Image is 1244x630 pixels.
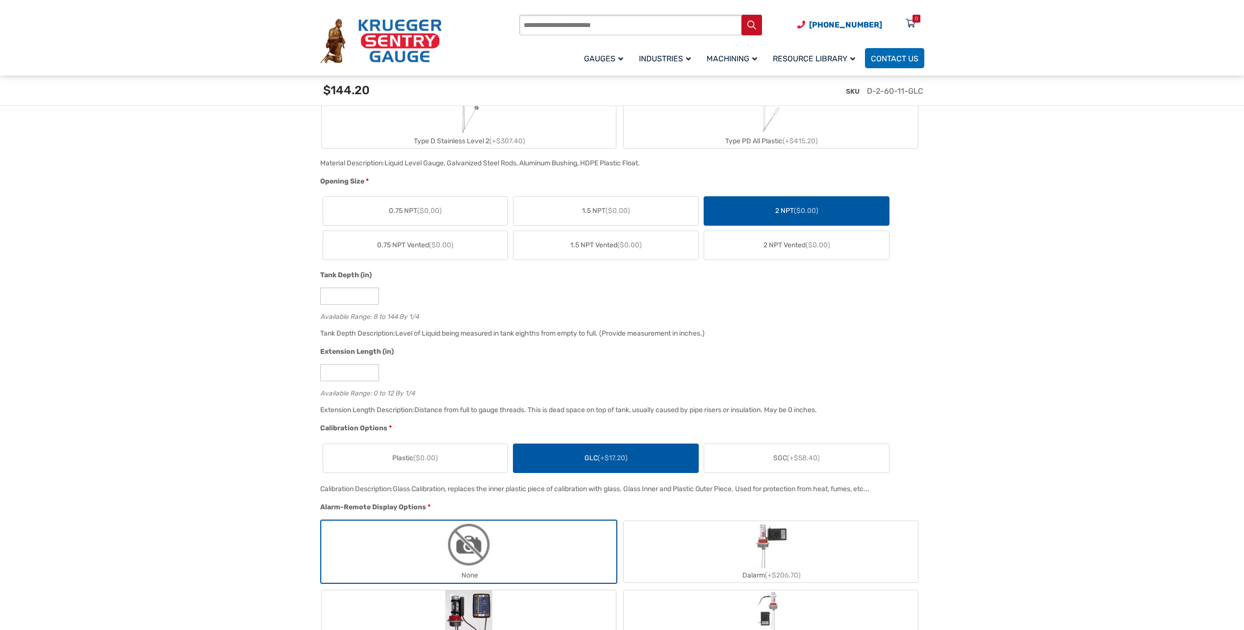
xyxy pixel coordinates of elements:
div: Distance from full to gauge threads. This is dead space on top of tank, usually caused by pipe ri... [414,406,817,414]
div: Dalarm [624,568,918,582]
span: Machining [707,54,757,63]
div: Type D Stainless Level 2 [322,134,616,148]
span: 0.75 NPT Vented [377,240,454,250]
span: Material Description: [320,159,384,167]
span: 0.75 NPT [389,206,442,216]
span: Industries [639,54,691,63]
span: Plastic [392,453,438,463]
a: Industries [633,47,701,70]
span: ($0.00) [606,207,630,215]
a: Phone Number (920) 434-8860 [797,19,882,31]
span: ($0.00) [794,207,818,215]
span: (+$307.40) [489,137,525,145]
span: Extension Length Description: [320,406,414,414]
span: Alarm-Remote Display Options [320,503,426,511]
div: Level of Liquid being measured in tank eighths from empty to full. (Provide measurement in inches.) [395,329,705,338]
span: D-2-60-11-GLC [867,86,923,96]
label: Dalarm [624,521,918,582]
div: 0 [915,15,918,23]
span: (+$17.20) [598,454,628,462]
span: (+$58.40) [787,454,820,462]
div: Glass Calibration, replaces the inner plastic piece of calibration with glass. Glass Inner and Pl... [393,485,869,493]
div: Type PD All Plastic [624,134,918,148]
span: ($0.00) [806,241,830,249]
span: (+$206.70) [765,571,801,579]
span: ($0.00) [413,454,438,462]
span: 2 NPT Vented [763,240,830,250]
abbr: required [389,423,392,433]
label: None [322,521,616,582]
span: Extension Length (in) [320,347,394,356]
div: Available Range: 0 to 12 By 1/4 [320,387,919,396]
span: ($0.00) [429,241,454,249]
abbr: required [366,176,369,186]
a: Contact Us [865,48,924,68]
span: Gauges [584,54,623,63]
span: Resource Library [773,54,855,63]
a: Gauges [578,47,633,70]
span: [PHONE_NUMBER] [809,20,882,29]
span: (+$415.20) [783,137,818,145]
span: ($0.00) [617,241,642,249]
span: Tank Depth (in) [320,271,372,279]
span: Calibration Description: [320,485,393,493]
span: GLC [584,453,628,463]
label: Type D Stainless Level 2 [322,87,616,148]
span: Tank Depth Description: [320,329,395,338]
span: 1.5 NPT [582,206,630,216]
span: 1.5 NPT Vented [570,240,642,250]
div: Liquid Level Gauge, Galvanized Steel Rods, Aluminum Bushing, HDPE Plastic Float. [384,159,640,167]
div: Available Range: 8 to 144 By 1/4 [320,311,919,320]
span: SKU [846,87,860,96]
span: Contact Us [871,54,918,63]
span: 2 NPT [775,206,818,216]
div: None [322,568,616,582]
a: Machining [701,47,767,70]
img: Krueger Sentry Gauge [320,19,442,64]
span: SGC [773,453,820,463]
label: Type PD All Plastic [624,87,918,148]
a: Resource Library [767,47,865,70]
abbr: required [428,502,431,512]
span: Opening Size [320,177,364,185]
span: Calibration Options [320,424,387,432]
span: ($0.00) [417,207,442,215]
